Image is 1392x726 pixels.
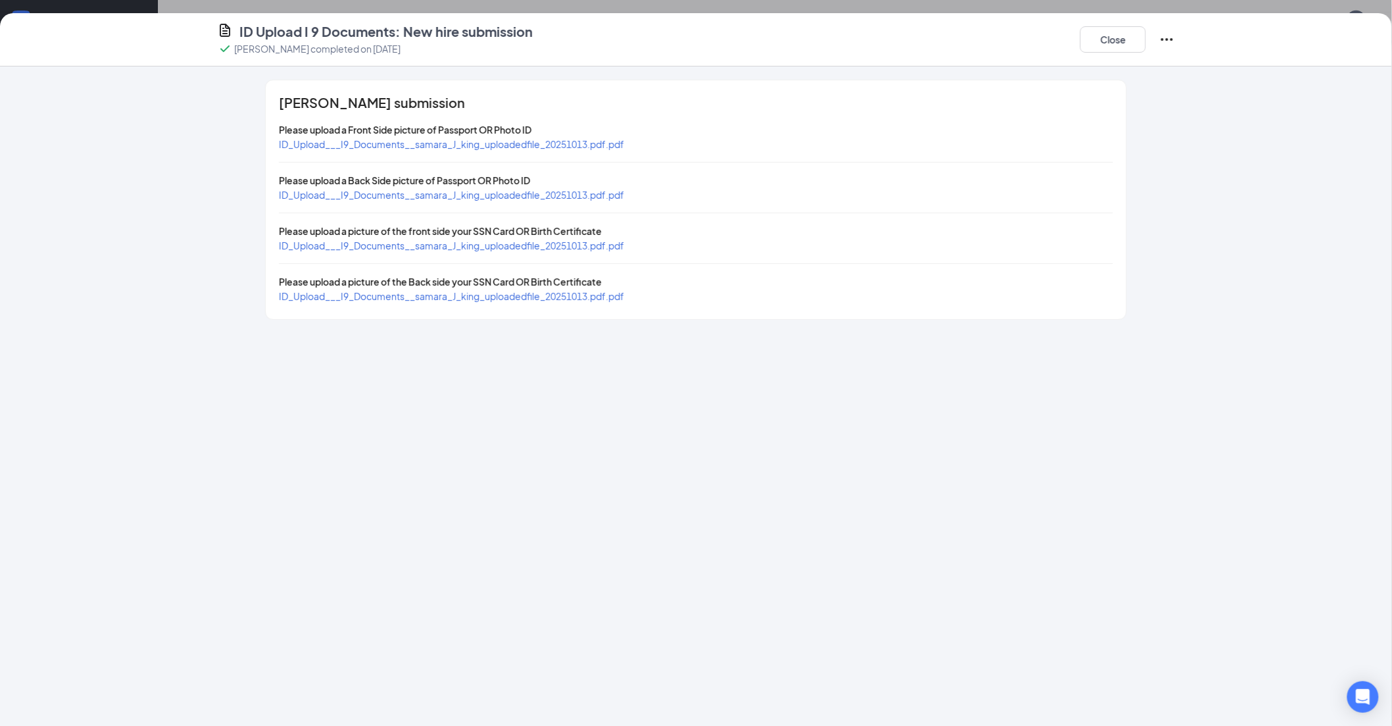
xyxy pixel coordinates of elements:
[279,189,624,201] a: ID_Upload___I9_Documents__samara_J_king_uploadedfile_20251013.pdf.pdf
[1159,32,1175,47] svg: Ellipses
[279,225,602,237] span: Please upload a picture of the front side your SSN Card OR Birth Certificate
[279,290,624,302] a: ID_Upload___I9_Documents__samara_J_king_uploadedfile_20251013.pdf.pdf
[217,41,233,57] svg: Checkmark
[234,42,401,55] p: [PERSON_NAME] completed on [DATE]
[1080,26,1146,53] button: Close
[279,240,624,251] a: ID_Upload___I9_Documents__samara_J_king_uploadedfile_20251013.pdf.pdf
[1347,681,1379,713] div: Open Intercom Messenger
[279,124,532,136] span: Please upload a Front Side picture of Passport OR Photo ID
[279,276,602,288] span: Please upload a picture of the Back side your SSN Card OR Birth Certificate
[239,22,533,41] h4: ID Upload I 9 Documents: New hire submission
[279,174,530,186] span: Please upload a Back Side picture of Passport OR Photo ID
[279,138,624,150] a: ID_Upload___I9_Documents__samara_J_king_uploadedfile_20251013.pdf.pdf
[217,22,233,38] svg: CustomFormIcon
[279,96,465,109] span: [PERSON_NAME] submission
